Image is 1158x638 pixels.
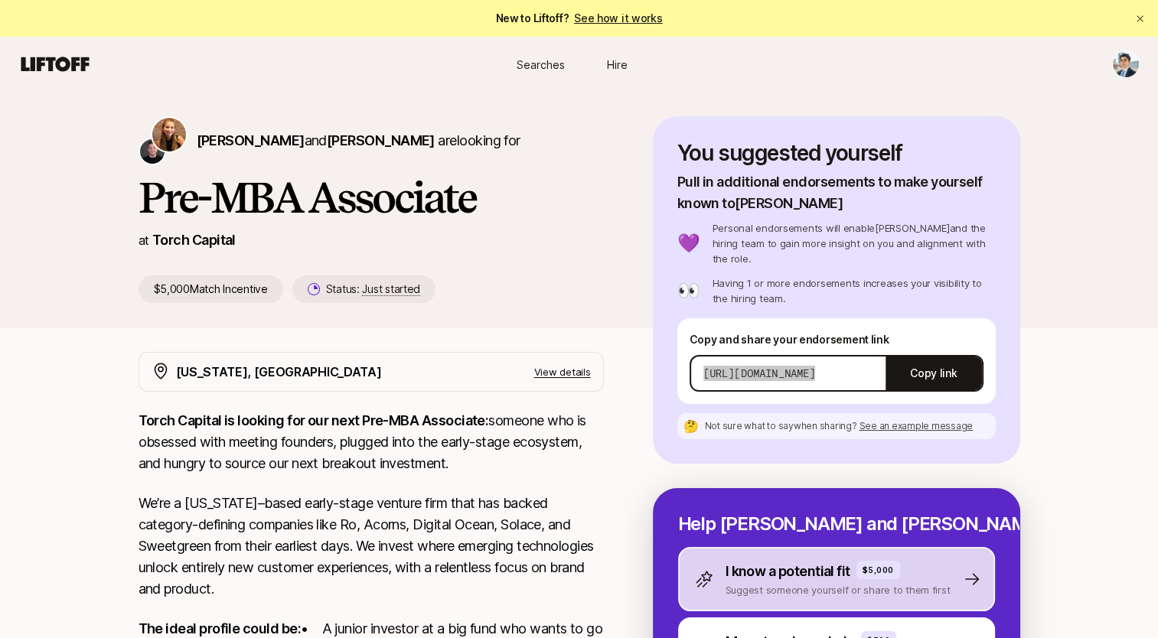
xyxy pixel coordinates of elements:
p: [US_STATE], [GEOGRAPHIC_DATA] [176,362,382,382]
img: Christopher Harper [140,139,165,164]
p: are looking for [197,130,520,151]
span: New to Liftoff? [495,9,662,28]
p: 🤔 [683,420,699,432]
p: Suggest someone yourself or share to them first [726,582,951,597]
a: See how it works [574,11,663,24]
p: Help [PERSON_NAME] and [PERSON_NAME] hire [678,513,995,535]
p: Having 1 or more endorsements increases your visibility to the hiring team. [713,275,996,306]
strong: The ideal profile could be: [139,620,301,636]
p: I know a potential fit [726,561,850,582]
strong: Torch Capital is looking for our next Pre-MBA Associate: [139,412,489,428]
img: George Assaf [1113,51,1139,77]
span: and [304,132,434,148]
span: Searches [517,57,565,73]
h1: Pre-MBA Associate [139,174,604,220]
p: $5,000 Match Incentive [139,275,283,303]
p: Pull in additional endorsements to make yourself known to [PERSON_NAME] [677,171,996,214]
p: [URL][DOMAIN_NAME] [703,366,816,381]
span: [PERSON_NAME] [197,132,305,148]
img: Katie Reiner [152,118,186,151]
p: 💜 [677,234,700,252]
p: You suggested yourself [677,141,996,165]
a: Hire [579,50,656,79]
p: Status: [326,280,420,298]
a: Torch Capital [152,232,236,248]
span: Hire [607,57,628,73]
p: We’re a [US_STATE]–based early-stage venture firm that has backed category-defining companies lik... [139,493,604,600]
span: [PERSON_NAME] [327,132,435,148]
a: Searches [503,50,579,79]
p: View details [534,364,591,379]
button: George Assaf [1112,50,1140,78]
span: Just started [362,282,420,296]
p: 👀 [677,282,700,300]
span: See an example message [859,420,973,431]
p: someone who is obsessed with meeting founders, plugged into the early-stage ecosystem, and hungry... [139,410,604,474]
button: Copy link [886,352,981,395]
p: Not sure what to say when sharing ? [705,419,974,433]
p: Personal endorsements will enable [PERSON_NAME] and the hiring team to gain more insight on you a... [713,220,996,266]
p: at [139,230,149,250]
p: Copy and share your endorsement link [690,330,983,349]
p: $5,000 [863,564,894,576]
